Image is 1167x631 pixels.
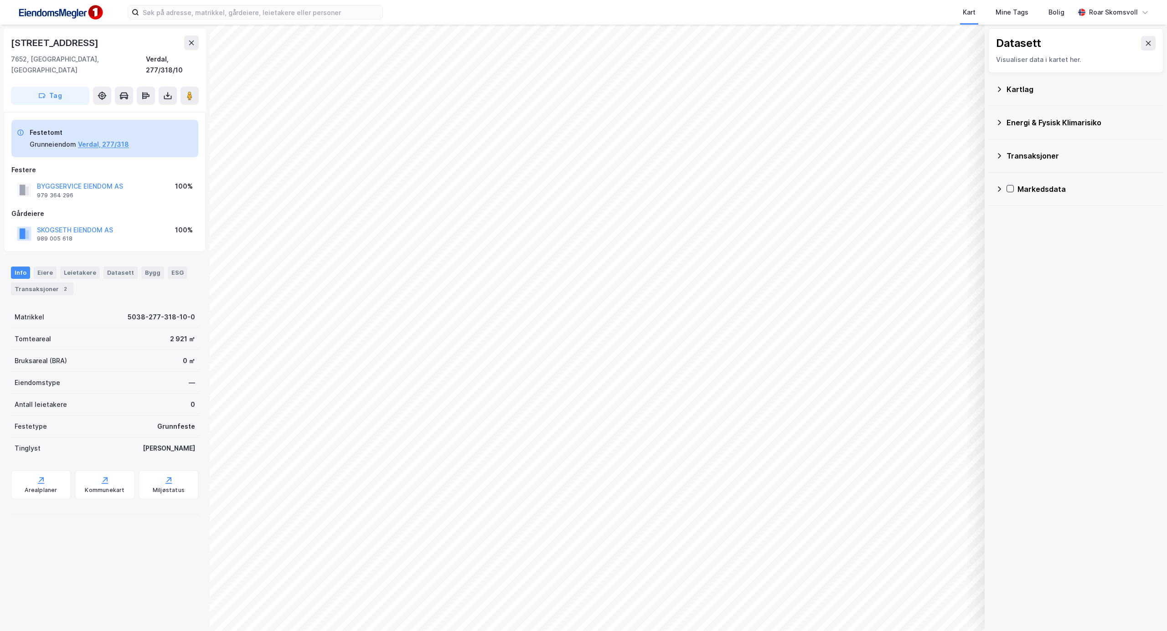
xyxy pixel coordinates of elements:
div: Kommunekart [85,487,124,494]
div: Bolig [1048,7,1064,18]
div: ESG [168,267,187,278]
div: Eiere [34,267,57,278]
div: Datasett [996,36,1041,51]
div: Datasett [103,267,138,278]
div: Tomteareal [15,333,51,344]
iframe: Chat Widget [1121,587,1167,631]
div: 989 005 618 [37,235,72,242]
div: Visualiser data i kartet her. [996,54,1156,65]
div: Info [11,267,30,278]
div: 2 [61,284,70,293]
div: Mine Tags [996,7,1028,18]
div: Energi & Fysisk Klimarisiko [1007,117,1156,128]
div: [PERSON_NAME] [143,443,195,454]
div: Markedsdata [1017,184,1156,195]
div: Kart [963,7,976,18]
div: Transaksjoner [1007,150,1156,161]
div: 100% [175,181,193,192]
div: Verdal, 277/318/10 [146,54,199,76]
div: 2 921 ㎡ [170,333,195,344]
input: Søk på adresse, matrikkel, gårdeiere, leietakere eller personer [139,5,382,19]
button: Verdal, 277/318 [78,139,129,150]
div: Roar Skomsvoll [1089,7,1138,18]
div: 0 ㎡ [183,355,195,366]
div: Eiendomstype [15,377,60,388]
div: Grunneiendom [30,139,76,150]
div: 979 364 296 [37,192,73,199]
div: Grunnfeste [157,421,195,432]
div: Antall leietakere [15,399,67,410]
button: Tag [11,87,89,105]
div: Festetype [15,421,47,432]
div: 7652, [GEOGRAPHIC_DATA], [GEOGRAPHIC_DATA] [11,54,146,76]
div: Bruksareal (BRA) [15,355,67,366]
div: Kartlag [1007,84,1156,95]
div: Leietakere [60,267,100,278]
div: Miljøstatus [153,487,185,494]
div: Transaksjoner [11,282,73,295]
div: 5038-277-318-10-0 [128,312,195,323]
div: Bygg [141,267,164,278]
div: 100% [175,225,193,236]
div: Festere [11,164,198,175]
div: 0 [191,399,195,410]
div: Gårdeiere [11,208,198,219]
img: F4PB6Px+NJ5v8B7XTbfpPpyloAAAAASUVORK5CYII= [15,2,106,23]
div: Tinglyst [15,443,41,454]
div: Matrikkel [15,312,44,323]
div: [STREET_ADDRESS] [11,36,100,50]
div: Festetomt [30,127,129,138]
div: — [189,377,195,388]
div: Arealplaner [25,487,57,494]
